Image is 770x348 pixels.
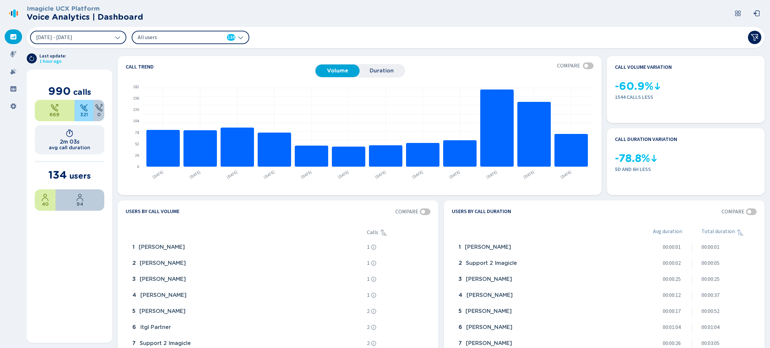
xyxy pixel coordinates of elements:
div: Calls [367,228,430,236]
span: 7 [132,340,136,346]
div: Maysam Hattab [130,289,364,302]
svg: kpi-down [650,154,658,162]
span: 5d and 6h less [615,166,757,172]
span: 669 [49,112,59,117]
svg: info-circle [371,341,376,346]
span: 00:00:02 [663,260,681,266]
text: [DATE] [263,169,276,180]
svg: unknown-call [95,104,103,112]
span: 2 [367,324,370,330]
svg: funnel-disabled [751,33,759,41]
div: Recordings [5,47,22,61]
span: 00:00:25 [701,276,720,282]
span: 00:01:04 [663,324,681,330]
div: Alberto Rubin [456,305,624,318]
span: 00:03:05 [701,340,720,346]
span: [DATE] - [DATE] [36,35,72,40]
span: 00:00:05 [701,260,720,266]
span: Itgl Partner [140,324,171,330]
span: 1 [367,244,370,250]
span: [PERSON_NAME] [140,276,186,282]
span: 3 [132,276,136,282]
span: 2 [132,260,136,266]
div: Maysam Hattab [456,240,624,254]
svg: telephone-inbound [80,104,88,112]
span: Total duration [701,228,735,236]
div: Itgl Partner [130,321,364,334]
svg: info-circle [371,293,376,298]
div: Settings [5,99,22,114]
div: Andrea Rivaben [130,305,364,318]
svg: info-circle [371,260,376,266]
span: 1544 calls less [615,94,757,100]
span: 6 [459,324,462,330]
svg: groups-filled [10,85,17,92]
svg: dashboard-filled [10,33,17,40]
span: 00:00:25 [663,276,681,282]
span: [PERSON_NAME] [466,340,512,346]
span: [PERSON_NAME] [467,292,513,298]
svg: info-circle [371,244,376,250]
button: Clear filters [748,31,761,44]
span: 4 [132,292,136,298]
text: 78 [135,130,139,136]
span: All users [138,34,215,41]
span: Support 2 Imagicle [140,340,191,346]
text: 104 [133,118,139,124]
button: [DATE] - [DATE] [30,31,126,44]
svg: info-circle [371,325,376,330]
span: 00:00:26 [663,340,681,346]
svg: kpi-down [653,82,661,90]
text: [DATE] [337,169,350,180]
text: [DATE] [300,169,313,180]
text: [DATE] [226,169,239,180]
text: [DATE] [151,169,164,180]
h4: Call trend [126,64,314,69]
span: 5 [459,308,462,314]
span: Compare [557,63,580,69]
span: 1 [459,244,461,250]
text: [DATE] [559,169,572,180]
div: Luca Isola [130,256,364,270]
div: Dashboard [5,29,22,44]
span: 990 [48,84,71,98]
span: 134 [48,168,67,181]
text: 26 [135,153,139,158]
div: Avg duration [653,228,682,236]
h4: Call volume variation [615,64,672,70]
span: [PERSON_NAME] [140,260,186,266]
span: Compare [395,209,418,215]
text: [DATE] [374,169,387,180]
span: Duration [363,68,400,74]
div: 32.42% [75,100,94,121]
div: 29.85% [35,189,55,211]
span: 7 [459,340,462,346]
button: Duration [360,64,404,77]
svg: user-profile [41,193,49,201]
svg: sortAscending [380,228,388,236]
span: 00:01:04 [701,324,720,330]
span: [PERSON_NAME] [139,308,185,314]
span: 94 [77,201,83,207]
span: 1 [367,292,370,298]
svg: chevron-down [238,35,243,40]
svg: arrow-clockwise [29,56,34,61]
span: 2 [367,340,370,346]
span: Last update: [39,53,66,59]
span: 4 [459,292,463,298]
span: -60.9% [615,80,653,93]
text: [DATE] [188,169,202,180]
span: users [69,171,91,181]
text: 52 [135,141,139,147]
span: 6 [132,324,136,330]
span: 00:00:52 [701,308,720,314]
span: [PERSON_NAME] [466,324,512,330]
div: Groups [5,81,22,96]
div: 67.58% [35,100,75,121]
span: [PERSON_NAME] [139,244,185,250]
span: -78.8% [615,152,650,165]
svg: alarm-filled [10,68,17,75]
svg: user-profile [76,193,84,201]
svg: timer [66,129,74,137]
svg: info-circle [371,309,376,314]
